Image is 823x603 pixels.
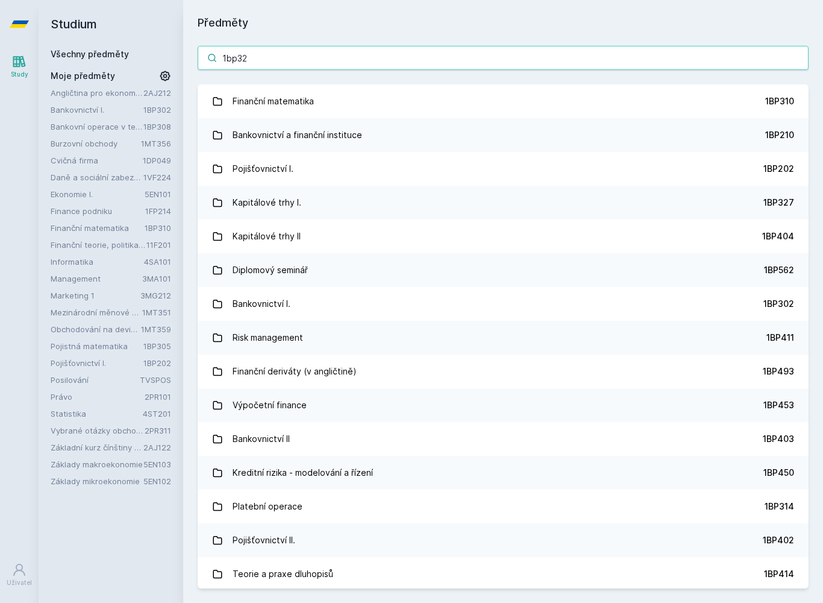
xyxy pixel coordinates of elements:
div: Finanční deriváty (v angličtině) [233,359,357,384]
div: Pojišťovnictví II. [233,528,295,552]
a: Vybrané otázky obchodního práva [51,425,145,437]
a: 2PR311 [145,426,171,435]
div: Platební operace [233,494,302,519]
div: 1BP302 [763,298,794,310]
a: Daně a sociální zabezpečení [51,171,143,183]
a: 1MT359 [141,324,171,334]
a: Bankovnictví I. 1BP302 [198,287,809,321]
a: Pojišťovnictví I. 1BP202 [198,152,809,186]
input: Název nebo ident předmětu… [198,46,809,70]
h1: Předměty [198,14,809,31]
a: Bankovní operace v teorii a praxi [51,121,143,133]
a: Uživatel [2,557,36,593]
div: Výpočetní finance [233,393,307,417]
a: 3MG212 [140,291,171,300]
a: Finance podniku [51,205,145,217]
div: 1BP210 [765,129,794,141]
span: Moje předměty [51,70,115,82]
a: 2PR101 [145,392,171,402]
a: Základní kurz čínštiny B (A1) [51,441,143,453]
a: Risk management 1BP411 [198,321,809,355]
a: Obchodování na devizovém trhu [51,323,141,335]
div: Finanční matematika [233,89,314,113]
a: 1MT351 [142,308,171,317]
a: 3MA101 [142,274,171,283]
div: Kreditní rizika - modelování a řízení [233,461,373,485]
a: 11F201 [146,240,171,250]
div: 1BP403 [763,433,794,445]
a: Ekonomie I. [51,188,145,200]
a: Diplomový seminář 1BP562 [198,253,809,287]
a: 5EN102 [143,476,171,486]
div: Bankovnictví a finanční instituce [233,123,362,147]
a: 5EN101 [145,189,171,199]
div: 1BP562 [764,264,794,276]
a: Kapitálové trhy I. 1BP327 [198,186,809,219]
a: Kapitálové trhy II 1BP404 [198,219,809,253]
a: Informatika [51,256,144,268]
a: Pojišťovnictví II. 1BP402 [198,523,809,557]
a: 1BP305 [143,341,171,351]
div: 1BP327 [763,197,794,209]
div: Uživatel [7,578,32,587]
div: Study [11,70,28,79]
a: Všechny předměty [51,49,129,59]
a: Finanční deriváty (v angličtině) 1BP493 [198,355,809,388]
a: Bankovnictví II 1BP403 [198,422,809,456]
div: Kapitálové trhy II [233,224,301,248]
a: 4SA101 [144,257,171,267]
a: 1BP308 [143,122,171,131]
a: Marketing 1 [51,289,140,301]
a: 1DP049 [143,156,171,165]
a: Teorie a praxe dluhopisů 1BP414 [198,557,809,591]
a: Angličtina pro ekonomická studia 2 (B2/C1) [51,87,143,99]
div: 1BP450 [763,467,794,479]
a: 1BP302 [143,105,171,115]
div: Risk management [233,326,303,350]
a: Study [2,48,36,85]
div: Teorie a praxe dluhopisů [233,562,333,586]
div: Bankovnictví II [233,427,290,451]
a: Platební operace 1BP314 [198,490,809,523]
a: 1VF224 [143,172,171,182]
a: Mezinárodní měnové a finanční instituce [51,306,142,318]
a: 1BP202 [143,358,171,368]
a: Základy mikroekonomie [51,475,143,487]
a: 4ST201 [143,409,171,418]
div: 1BP310 [765,95,794,107]
div: 1BP411 [766,332,794,344]
div: Pojišťovnictví I. [233,157,293,181]
a: 2AJ212 [143,88,171,98]
a: TVSPOS [140,375,171,385]
a: Bankovnictví a finanční instituce 1BP210 [198,118,809,152]
div: 1BP404 [762,230,794,242]
a: 1BP310 [145,223,171,233]
a: 2AJ122 [143,443,171,452]
a: 1MT356 [141,139,171,148]
div: 1BP453 [763,399,794,411]
div: 1BP402 [763,534,794,546]
a: Právo [51,391,145,403]
a: Základy makroekonomie [51,458,143,470]
a: Finanční teorie, politika a instituce [51,239,146,251]
div: Kapitálové trhy I. [233,191,301,215]
a: Management [51,273,142,285]
a: Burzovní obchody [51,137,141,150]
div: 1BP414 [764,568,794,580]
a: 1FP214 [145,206,171,216]
div: 1BP493 [763,365,794,377]
div: Diplomový seminář [233,258,308,282]
a: Posilování [51,374,140,386]
a: Statistika [51,408,143,420]
a: Finanční matematika [51,222,145,234]
a: Cvičná firma [51,154,143,166]
a: Kreditní rizika - modelování a řízení 1BP450 [198,456,809,490]
a: 5EN103 [143,459,171,469]
a: Pojistná matematika [51,340,143,352]
a: Výpočetní finance 1BP453 [198,388,809,422]
a: Finanční matematika 1BP310 [198,84,809,118]
div: 1BP202 [763,163,794,175]
div: 1BP314 [765,500,794,513]
a: Pojišťovnictví I. [51,357,143,369]
div: Bankovnictví I. [233,292,290,316]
